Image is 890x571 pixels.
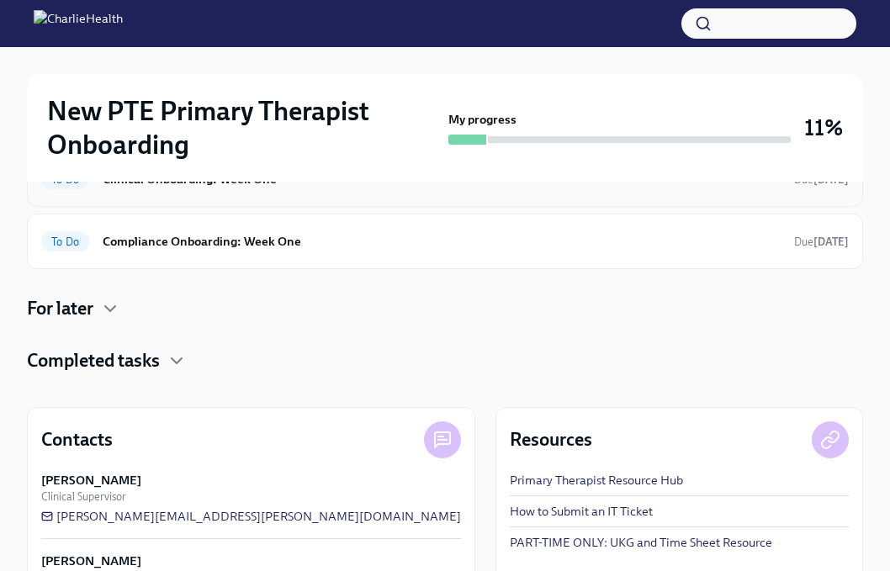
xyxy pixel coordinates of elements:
[27,348,160,373] h4: Completed tasks
[41,489,126,505] span: Clinical Supervisor
[103,232,781,251] h6: Compliance Onboarding: Week One
[813,235,849,248] strong: [DATE]
[41,228,849,255] a: To DoCompliance Onboarding: Week OneDue[DATE]
[794,234,849,250] span: October 4th, 2025 10:00
[510,503,653,520] a: How to Submit an IT Ticket
[41,508,461,525] a: [PERSON_NAME][EMAIL_ADDRESS][PERSON_NAME][DOMAIN_NAME]
[510,472,683,489] a: Primary Therapist Resource Hub
[510,534,772,551] a: PART-TIME ONLY: UKG and Time Sheet Resource
[41,235,89,248] span: To Do
[813,173,849,186] strong: [DATE]
[510,427,592,452] h4: Resources
[41,552,141,569] strong: [PERSON_NAME]
[794,235,849,248] span: Due
[804,113,843,143] h3: 11%
[41,472,141,489] strong: [PERSON_NAME]
[448,111,517,128] strong: My progress
[47,94,442,161] h2: New PTE Primary Therapist Onboarding
[41,427,113,452] h4: Contacts
[794,173,849,186] span: Due
[34,10,123,37] img: CharlieHealth
[27,296,93,321] h4: For later
[27,296,863,321] div: For later
[27,348,863,373] div: Completed tasks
